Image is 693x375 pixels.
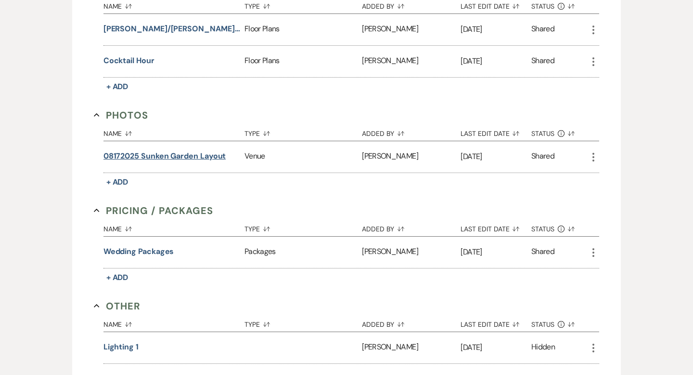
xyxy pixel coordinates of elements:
[362,218,461,236] button: Added By
[362,14,461,45] div: [PERSON_NAME]
[106,177,128,187] span: + Add
[531,130,554,137] span: Status
[461,122,531,141] button: Last Edit Date
[244,313,362,332] button: Type
[244,237,362,268] div: Packages
[94,203,213,218] button: Pricing / Packages
[103,313,244,332] button: Name
[461,150,531,163] p: [DATE]
[531,218,588,236] button: Status
[461,246,531,258] p: [DATE]
[244,218,362,236] button: Type
[103,150,226,162] button: 08172025 Sunken Garden Layout
[531,3,554,10] span: Status
[244,122,362,141] button: Type
[244,141,362,173] div: Venue
[531,341,555,354] div: Hidden
[531,122,588,141] button: Status
[531,23,554,36] div: Shared
[103,341,139,353] button: Lighting 1
[531,226,554,232] span: Status
[106,272,128,282] span: + Add
[103,55,154,67] button: Cocktail Hour
[362,122,461,141] button: Added By
[461,23,531,36] p: [DATE]
[103,175,131,189] button: + Add
[461,55,531,67] p: [DATE]
[531,313,588,332] button: Status
[362,332,461,363] div: [PERSON_NAME]
[94,299,141,313] button: Other
[106,81,128,92] span: + Add
[103,218,244,236] button: Name
[362,313,461,332] button: Added By
[531,55,554,68] div: Shared
[362,46,461,77] div: [PERSON_NAME]
[362,141,461,173] div: [PERSON_NAME]
[103,122,244,141] button: Name
[103,246,174,257] button: Wedding Packages
[461,341,531,354] p: [DATE]
[103,80,131,94] button: + Add
[531,150,554,163] div: Shared
[531,321,554,328] span: Status
[461,218,531,236] button: Last Edit Date
[531,246,554,259] div: Shared
[362,237,461,268] div: [PERSON_NAME]
[461,313,531,332] button: Last Edit Date
[94,108,148,122] button: Photos
[244,46,362,77] div: Floor Plans
[103,271,131,284] button: + Add
[103,23,241,35] button: [PERSON_NAME]/[PERSON_NAME] Floor Plan and Table Layout
[244,14,362,45] div: Floor Plans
